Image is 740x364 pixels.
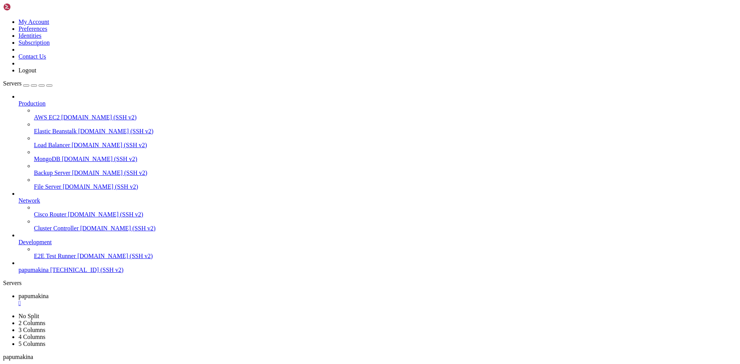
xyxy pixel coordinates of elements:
[3,42,640,49] x-row: System information as of [DATE]
[3,88,640,95] x-row: Expanded Security Maintenance for Applications is not enabled.
[3,147,640,154] x-row: To check for new updates run: sudo apt update
[3,239,640,245] x-row: root@papumakina:/home/[PERSON_NAME]#
[34,128,77,134] span: Elastic Beanstalk
[34,204,737,218] li: Cisco Router [DOMAIN_NAME] (SSH v2)
[18,239,52,245] span: Development
[3,167,640,173] x-row: The programs included with the Ubuntu system are free software;
[34,225,737,232] a: Cluster Controller [DOMAIN_NAME] (SSH v2)
[18,334,45,340] a: 4 Columns
[34,128,737,135] a: Elastic Beanstalk [DOMAIN_NAME] (SSH v2)
[3,69,640,75] x-row: Memory usage: 59% IPv4 address for eth0: [TECHNICAL_ID]
[34,169,71,176] span: Backup Server
[18,197,40,204] span: Network
[63,183,138,190] span: [DOMAIN_NAME] (SSH v2)
[72,142,147,148] span: [DOMAIN_NAME] (SSH v2)
[18,267,737,273] a: papumakina [TECHNICAL_ID] (SSH v2)
[3,141,640,147] x-row: The list of available updates is more than a week old.
[34,183,61,190] span: File Server
[34,225,79,231] span: Cluster Controller
[18,67,36,74] a: Logout
[50,267,123,273] span: [TECHNICAL_ID] (SSH v2)
[18,93,737,190] li: Production
[18,197,737,204] a: Network
[77,253,153,259] span: [DOMAIN_NAME] (SSH v2)
[18,300,737,307] a: 
[18,232,737,260] li: Development
[3,75,640,82] x-row: Swap usage: 0%
[3,121,640,127] x-row: See [URL][DOMAIN_NAME] or run: sudo pro status
[3,3,47,11] img: Shellngn
[3,180,640,186] x-row: individual files in /usr/share/doc/*/copyright.
[34,176,737,190] li: File Server [DOMAIN_NAME] (SSH v2)
[34,246,737,260] li: E2E Test Runner [DOMAIN_NAME] (SSH v2)
[34,253,76,259] span: E2E Test Runner
[18,313,39,319] a: No Split
[3,219,640,226] x-row: See "man sudo_root" for details.
[34,156,737,163] a: MongoDB [DOMAIN_NAME] (SSH v2)
[34,121,737,135] li: Elastic Beanstalk [DOMAIN_NAME] (SSH v2)
[3,354,33,360] span: papumakina
[34,135,737,149] li: Load Balancer [DOMAIN_NAME] (SSH v2)
[3,232,43,238] span: [PERSON_NAME]
[80,225,156,231] span: [DOMAIN_NAME] (SSH v2)
[3,280,737,287] div: Servers
[3,101,640,108] x-row: 0 updates can be applied immediately.
[18,293,737,307] a: papumakina
[34,218,737,232] li: Cluster Controller [DOMAIN_NAME] (SSH v2)
[46,232,49,238] span: ~
[34,114,60,121] span: AWS EC2
[3,173,640,180] x-row: the exact distribution terms for each program are described in the
[3,80,22,87] span: Servers
[72,169,148,176] span: [DOMAIN_NAME] (SSH v2)
[34,142,737,149] a: Load Balancer [DOMAIN_NAME] (SSH v2)
[18,100,737,107] a: Production
[68,211,143,218] span: [DOMAIN_NAME] (SSH v2)
[34,253,737,260] a: E2E Test Runner [DOMAIN_NAME] (SSH v2)
[18,25,47,32] a: Preferences
[18,267,49,273] span: papumakina
[3,29,640,36] x-row: * Support: [URL][DOMAIN_NAME]
[3,232,640,239] x-row: : $ sudo su
[3,62,640,69] x-row: Usage of /: 5.4% of 28.89GB Users logged in: 0
[18,239,737,246] a: Development
[18,320,45,326] a: 2 Columns
[3,80,52,87] a: Servers
[61,114,137,121] span: [DOMAIN_NAME] (SSH v2)
[18,39,50,46] a: Subscription
[18,100,45,107] span: Production
[3,193,640,200] x-row: Ubuntu comes with ABSOLUTELY NO WARRANTY, to the extent permitted by
[18,327,45,333] a: 3 Columns
[34,169,737,176] a: Backup Server [DOMAIN_NAME] (SSH v2)
[34,142,70,148] span: Load Balancer
[18,260,737,273] li: papumakina [TECHNICAL_ID] (SSH v2)
[18,32,42,39] a: Identities
[34,114,737,121] a: AWS EC2 [DOMAIN_NAME] (SSH v2)
[34,156,60,162] span: MongoDB
[34,163,737,176] li: Backup Server [DOMAIN_NAME] (SSH v2)
[18,341,45,347] a: 5 Columns
[34,107,737,121] li: AWS EC2 [DOMAIN_NAME] (SSH v2)
[18,18,49,25] a: My Account
[34,183,737,190] a: File Server [DOMAIN_NAME] (SSH v2)
[62,156,137,162] span: [DOMAIN_NAME] (SSH v2)
[78,128,154,134] span: [DOMAIN_NAME] (SSH v2)
[3,16,640,23] x-row: * Documentation: [URL][DOMAIN_NAME]
[3,213,640,219] x-row: To run a command as administrator (user "root"), use "sudo <command>".
[107,239,110,245] div: (32, 36)
[18,53,46,60] a: Contact Us
[18,190,737,232] li: Network
[3,114,640,121] x-row: Enable ESM Apps to receive additional future security updates.
[34,211,737,218] a: Cisco Router [DOMAIN_NAME] (SSH v2)
[18,293,49,299] span: papumakina
[3,55,640,62] x-row: System load: 0.13 Processes: 106
[3,23,640,29] x-row: * Management: [URL][DOMAIN_NAME]
[3,200,640,206] x-row: applicable law.
[34,149,737,163] li: MongoDB [DOMAIN_NAME] (SSH v2)
[3,3,640,10] x-row: Welcome to Ubuntu 22.04.5 LTS (GNU/Linux 6.8.0-1031-azure x86_64)
[34,211,66,218] span: Cisco Router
